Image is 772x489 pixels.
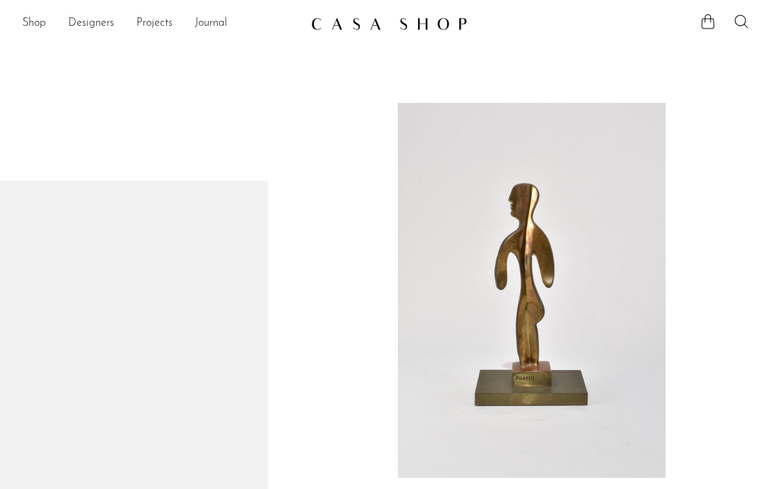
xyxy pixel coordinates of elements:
[22,15,46,33] a: Shop
[136,15,172,33] a: Projects
[22,12,300,35] nav: Desktop navigation
[68,15,114,33] a: Designers
[195,15,227,33] a: Journal
[22,12,300,35] ul: NEW HEADER MENU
